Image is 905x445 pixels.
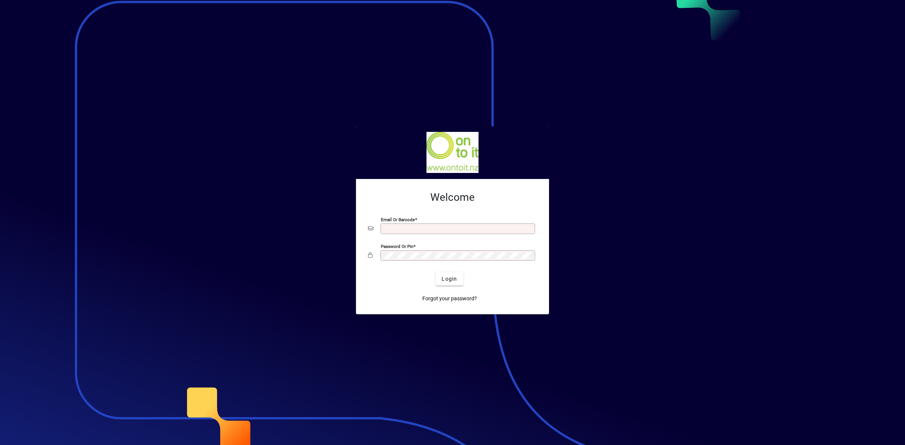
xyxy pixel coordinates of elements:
[381,244,413,249] mat-label: Password or Pin
[381,217,415,222] mat-label: Email or Barcode
[422,295,477,303] span: Forgot your password?
[436,272,463,286] button: Login
[368,191,537,204] h2: Welcome
[419,292,480,305] a: Forgot your password?
[442,275,457,283] span: Login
